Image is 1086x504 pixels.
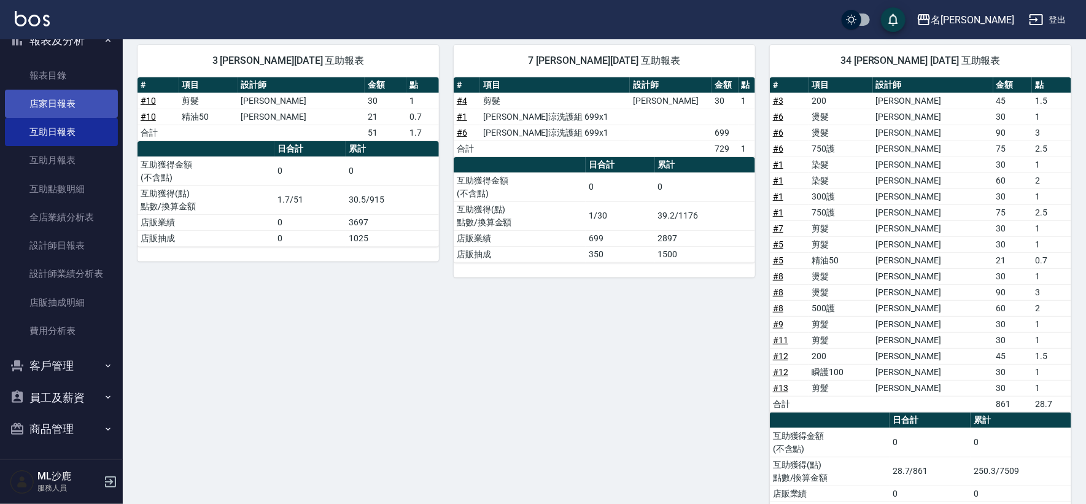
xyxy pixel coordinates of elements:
[931,12,1014,28] div: 名[PERSON_NAME]
[873,268,993,284] td: [PERSON_NAME]
[365,125,406,141] td: 51
[873,109,993,125] td: [PERSON_NAME]
[630,93,712,109] td: [PERSON_NAME]
[274,185,346,214] td: 1.7/51
[739,141,755,157] td: 1
[1032,125,1071,141] td: 3
[912,7,1019,33] button: 名[PERSON_NAME]
[993,364,1033,380] td: 30
[809,220,873,236] td: 剪髮
[873,157,993,173] td: [PERSON_NAME]
[454,157,755,263] table: a dense table
[37,483,100,494] p: 服務人員
[5,118,118,146] a: 互助日報表
[138,230,274,246] td: 店販抽成
[480,77,630,93] th: 項目
[454,230,586,246] td: 店販業績
[890,457,971,486] td: 28.7/861
[809,125,873,141] td: 燙髮
[1032,380,1071,396] td: 1
[274,214,346,230] td: 0
[873,252,993,268] td: [PERSON_NAME]
[993,141,1033,157] td: 75
[993,77,1033,93] th: 金額
[655,201,755,230] td: 39.2/1176
[993,268,1033,284] td: 30
[5,61,118,90] a: 報表目錄
[346,185,439,214] td: 30.5/915
[5,175,118,203] a: 互助點數明細
[773,128,783,138] a: #6
[773,207,783,217] a: #1
[773,319,783,329] a: #9
[5,146,118,174] a: 互助月報表
[873,300,993,316] td: [PERSON_NAME]
[993,125,1033,141] td: 90
[809,173,873,188] td: 染髮
[365,77,406,93] th: 金額
[346,157,439,185] td: 0
[457,96,467,106] a: #4
[138,141,439,247] table: a dense table
[1032,252,1071,268] td: 0.7
[873,332,993,348] td: [PERSON_NAME]
[468,55,740,67] span: 7 [PERSON_NAME][DATE] 互助報表
[179,77,238,93] th: 項目
[138,185,274,214] td: 互助獲得(點) 點數/換算金額
[873,380,993,396] td: [PERSON_NAME]
[274,141,346,157] th: 日合計
[712,125,738,141] td: 699
[739,77,755,93] th: 點
[809,300,873,316] td: 500護
[773,255,783,265] a: #5
[586,246,654,262] td: 350
[586,157,654,173] th: 日合計
[655,157,755,173] th: 累計
[1032,109,1071,125] td: 1
[454,141,480,157] td: 合計
[773,335,788,345] a: #11
[138,214,274,230] td: 店販業績
[454,77,755,157] table: a dense table
[655,173,755,201] td: 0
[5,350,118,382] button: 客戶管理
[809,364,873,380] td: 瞬護100
[179,93,238,109] td: 剪髮
[1024,9,1071,31] button: 登出
[809,77,873,93] th: 項目
[773,112,783,122] a: #6
[1032,396,1071,412] td: 28.7
[993,204,1033,220] td: 75
[993,396,1033,412] td: 861
[15,11,50,26] img: Logo
[993,109,1033,125] td: 30
[809,268,873,284] td: 燙髮
[1032,173,1071,188] td: 2
[809,236,873,252] td: 剪髮
[773,383,788,393] a: #13
[1032,236,1071,252] td: 1
[873,220,993,236] td: [PERSON_NAME]
[238,77,365,93] th: 設計師
[993,316,1033,332] td: 30
[586,201,654,230] td: 1/30
[480,93,630,109] td: 剪髮
[1032,220,1071,236] td: 1
[770,457,890,486] td: 互助獲得(點) 點數/換算金額
[890,428,971,457] td: 0
[5,382,118,414] button: 員工及薪資
[5,25,118,56] button: 報表及分析
[1032,188,1071,204] td: 1
[873,284,993,300] td: [PERSON_NAME]
[480,109,630,125] td: [PERSON_NAME]涼洗護組 699x1
[773,223,783,233] a: #7
[739,93,755,109] td: 1
[770,77,1071,413] table: a dense table
[5,413,118,445] button: 商品管理
[770,77,809,93] th: #
[873,77,993,93] th: 設計師
[5,203,118,231] a: 全店業績分析表
[5,260,118,288] a: 設計師業績分析表
[454,246,586,262] td: 店販抽成
[881,7,906,32] button: save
